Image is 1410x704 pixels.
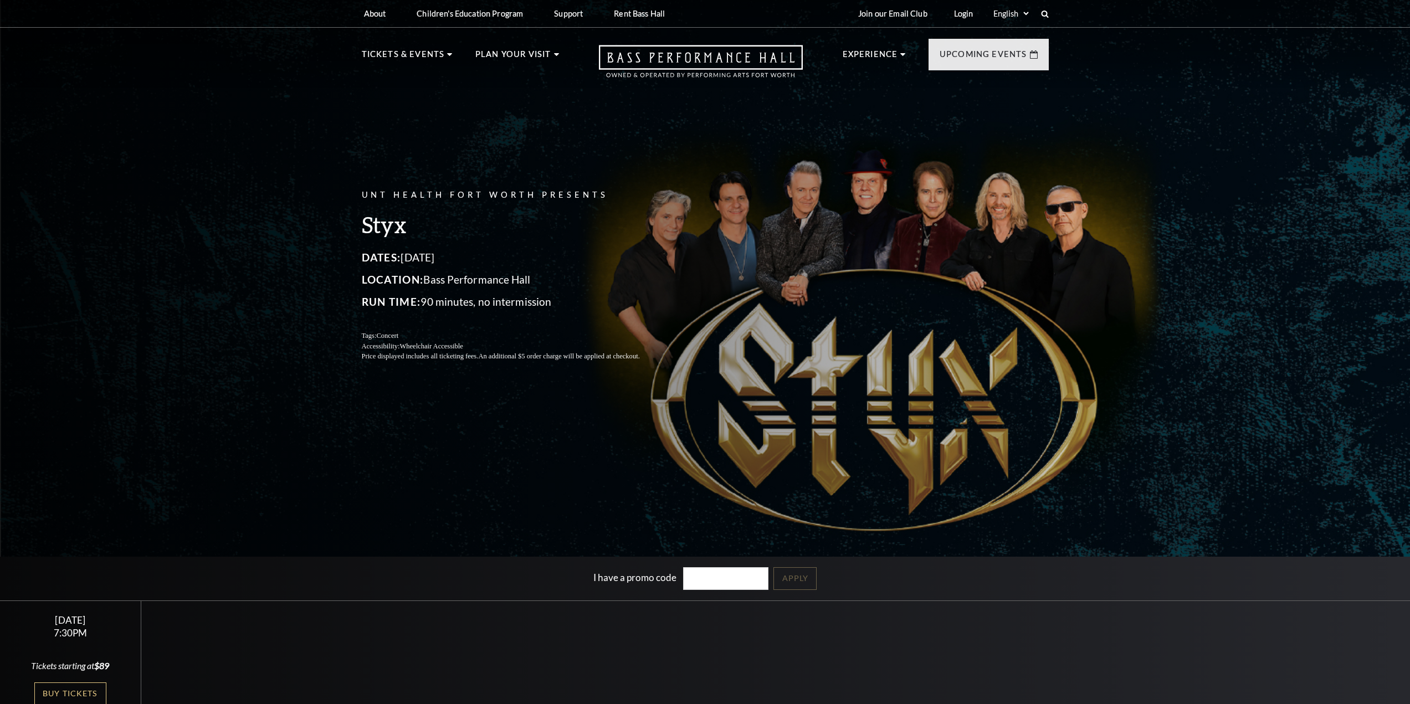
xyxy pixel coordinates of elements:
span: Wheelchair Accessible [399,342,463,350]
p: 90 minutes, no intermission [362,293,666,311]
p: Tickets & Events [362,48,445,68]
p: Children's Education Program [417,9,523,18]
p: [DATE] [362,249,666,266]
p: Plan Your Visit [475,48,551,68]
label: I have a promo code [593,572,676,583]
p: Accessibility: [362,341,666,352]
h3: Styx [362,210,666,239]
p: Tags: [362,331,666,341]
span: Concert [376,332,398,340]
p: UNT Health Fort Worth Presents [362,188,666,202]
span: Location: [362,273,424,286]
p: Experience [843,48,898,68]
p: About [364,9,386,18]
p: Upcoming Events [940,48,1027,68]
p: Price displayed includes all ticketing fees. [362,351,666,362]
p: Bass Performance Hall [362,271,666,289]
p: Rent Bass Hall [614,9,665,18]
span: Dates: [362,251,401,264]
span: An additional $5 order charge will be applied at checkout. [478,352,639,360]
p: Support [554,9,583,18]
span: $89 [94,660,109,671]
div: 7:30PM [13,628,127,638]
select: Select: [991,8,1030,19]
span: Run Time: [362,295,421,308]
div: [DATE] [13,614,127,626]
div: Tickets starting at [13,660,127,672]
